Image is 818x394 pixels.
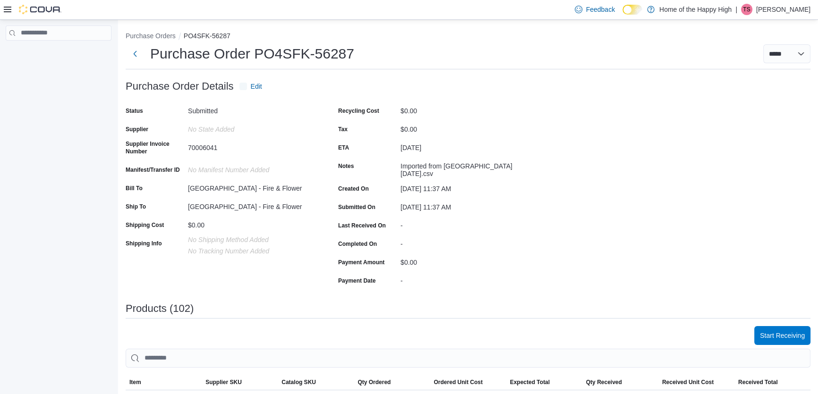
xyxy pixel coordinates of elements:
span: Item [129,378,141,386]
label: Supplier Invoice Number [126,140,184,155]
label: Shipping Info [126,240,162,247]
label: Notes [338,162,354,170]
span: Expected Total [510,378,550,386]
label: Supplier [126,126,148,133]
button: Purchase Orders [126,32,176,40]
button: Item [126,375,202,390]
div: Travis Smith [741,4,752,15]
label: Completed On [338,240,377,248]
button: Qty Received [582,375,658,390]
label: Ship To [126,203,146,210]
span: Feedback [586,5,615,14]
label: Created On [338,185,369,193]
button: Qty Ordered [354,375,430,390]
div: Submitted [188,103,315,115]
div: 70006041 [188,140,315,151]
h1: Purchase Order PO4SFK-56287 [150,44,354,63]
label: Shipping Cost [126,221,164,229]
div: [GEOGRAPHIC_DATA] - Fire & Flower [188,199,315,210]
span: Start Receiving [760,331,805,340]
div: Imported from [GEOGRAPHIC_DATA] [DATE].csv [400,159,527,177]
span: Catalog SKU [281,378,316,386]
h3: Products (102) [126,303,194,314]
p: No Shipping Method added [188,236,315,243]
label: Payment Amount [338,259,384,266]
img: Cova [19,5,61,14]
div: $0.00 [400,255,527,266]
div: [DATE] 11:37 AM [400,200,527,211]
h3: Purchase Order Details [126,81,234,92]
label: Last Received On [338,222,386,229]
div: No Manifest Number added [188,162,315,174]
label: Manifest/Transfer ID [126,166,180,174]
p: | [735,4,737,15]
button: Catalog SKU [278,375,354,390]
button: Start Receiving [754,326,810,345]
span: Ordered Unit Cost [434,378,482,386]
button: Supplier SKU [202,375,278,390]
span: Qty Received [586,378,622,386]
div: $0.00 [188,218,315,229]
label: Recycling Cost [338,107,379,115]
label: Status [126,107,143,115]
input: Dark Mode [622,5,642,15]
div: $0.00 [400,122,527,133]
p: [PERSON_NAME] [756,4,810,15]
p: Home of the Happy High [659,4,732,15]
span: Received Unit Cost [662,378,714,386]
div: $0.00 [400,103,527,115]
label: Submitted On [338,203,375,211]
span: Supplier SKU [205,378,242,386]
nav: An example of EuiBreadcrumbs [126,31,810,42]
button: Next [126,44,145,63]
button: Ordered Unit Cost [430,375,506,390]
span: TS [743,4,750,15]
label: Bill To [126,184,143,192]
label: ETA [338,144,349,151]
div: [GEOGRAPHIC_DATA] - Fire & Flower [188,181,315,192]
button: Expected Total [506,375,582,390]
button: PO4SFK-56287 [184,32,230,40]
div: - [400,218,527,229]
div: [DATE] [400,140,527,151]
span: Qty Ordered [358,378,391,386]
button: Received Unit Cost [658,375,734,390]
nav: Complex example [6,42,111,65]
label: Tax [338,126,348,133]
button: Received Total [734,375,810,390]
label: Payment Date [338,277,375,285]
span: Edit [251,82,262,91]
div: - [400,236,527,248]
div: No State added [188,122,315,133]
div: [DATE] 11:37 AM [400,181,527,193]
button: Edit [236,77,266,96]
span: Received Total [738,378,778,386]
p: No Tracking Number added [188,247,315,255]
div: - [400,273,527,285]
